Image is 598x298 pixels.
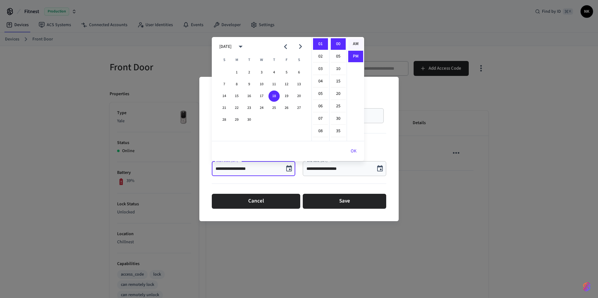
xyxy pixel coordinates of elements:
button: 29 [231,114,242,125]
button: 3 [256,67,267,78]
button: 7 [219,79,230,90]
span: Wednesday [256,54,267,66]
li: 40 minutes [331,138,346,150]
button: 21 [219,102,230,114]
button: 13 [293,79,305,90]
button: Choose date, selected date is Sep 18, 2025 [283,162,295,175]
button: Choose date, selected date is Sep 19, 2025 [374,162,386,175]
li: 0 minutes [331,38,346,50]
li: 5 minutes [331,51,346,63]
button: 30 [244,114,255,125]
button: 4 [268,67,280,78]
li: 1 hours [313,38,328,50]
span: Saturday [293,54,305,66]
button: 15 [231,91,242,102]
button: 17 [256,91,267,102]
li: PM [348,51,363,62]
button: 1 [231,67,242,78]
img: SeamLogoGradient.69752ec5.svg [583,282,591,292]
li: 2 hours [313,51,328,63]
li: 6 hours [313,100,328,112]
li: 30 minutes [331,113,346,125]
li: 7 hours [313,113,328,125]
span: Monday [231,54,242,66]
button: 22 [231,102,242,114]
span: Friday [281,54,292,66]
li: 35 minutes [331,125,346,137]
button: 19 [281,91,292,102]
button: 14 [219,91,230,102]
span: Thursday [268,54,280,66]
button: 6 [293,67,305,78]
button: 25 [268,102,280,114]
button: Next month [293,39,308,54]
ul: Select minutes [329,37,347,141]
button: 8 [231,79,242,90]
button: Previous month [278,39,293,54]
ul: Select hours [312,37,329,141]
button: OK [343,144,364,159]
li: 5 hours [313,88,328,100]
button: 24 [256,102,267,114]
li: 10 minutes [331,63,346,75]
button: calendar view is open, switch to year view [233,39,248,54]
li: 4 hours [313,76,328,87]
span: Tuesday [244,54,255,66]
li: 20 minutes [331,88,346,100]
li: 8 hours [313,125,328,137]
button: 16 [244,91,255,102]
div: [DATE] [219,44,231,50]
li: AM [348,38,363,50]
li: 3 hours [313,63,328,75]
button: 27 [293,102,305,114]
button: Save [303,194,386,209]
button: 23 [244,102,255,114]
button: 5 [281,67,292,78]
ul: Select meridiem [347,37,364,141]
button: 20 [293,91,305,102]
button: 9 [244,79,255,90]
button: 28 [219,114,230,125]
button: Cancel [212,194,300,209]
span: Sunday [219,54,230,66]
button: 12 [281,79,292,90]
button: 2 [244,67,255,78]
li: 9 hours [313,138,328,150]
li: 15 minutes [331,76,346,87]
button: 26 [281,102,292,114]
button: 11 [268,79,280,90]
li: 25 minutes [331,100,346,112]
button: 10 [256,79,267,90]
button: 18 [268,91,280,102]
